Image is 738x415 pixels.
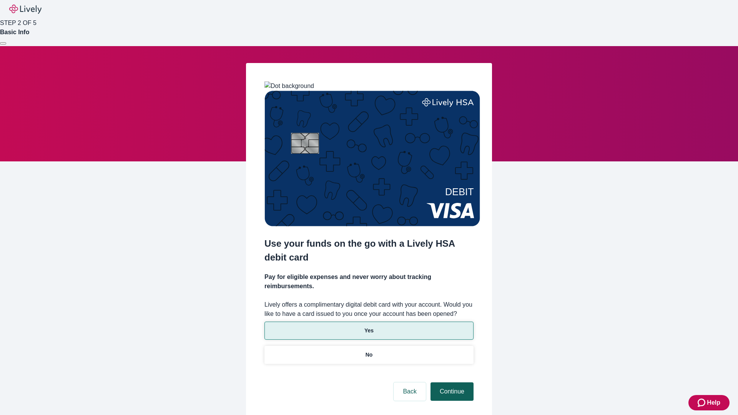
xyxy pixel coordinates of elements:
[264,346,474,364] button: No
[264,81,314,91] img: Dot background
[688,395,730,410] button: Zendesk support iconHelp
[707,398,720,407] span: Help
[366,351,373,359] p: No
[394,382,426,401] button: Back
[9,5,42,14] img: Lively
[364,327,374,335] p: Yes
[264,300,474,319] label: Lively offers a complimentary digital debit card with your account. Would you like to have a card...
[430,382,474,401] button: Continue
[264,272,474,291] h4: Pay for eligible expenses and never worry about tracking reimbursements.
[264,237,474,264] h2: Use your funds on the go with a Lively HSA debit card
[698,398,707,407] svg: Zendesk support icon
[264,322,474,340] button: Yes
[264,91,480,226] img: Debit card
